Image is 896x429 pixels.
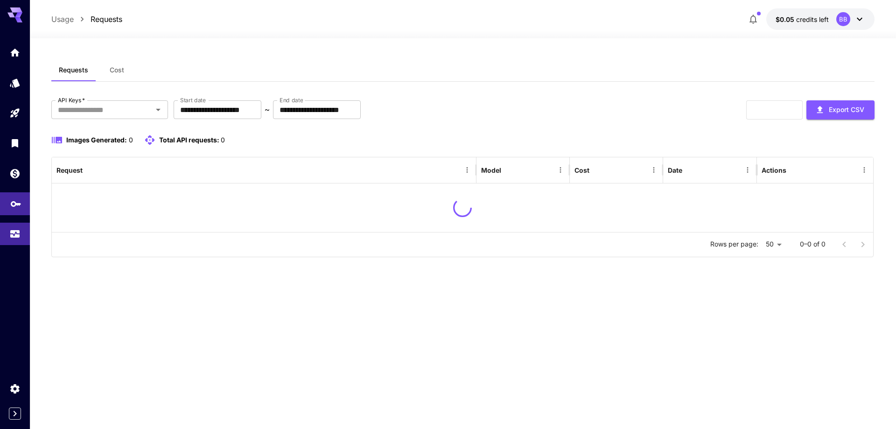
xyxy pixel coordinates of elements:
[806,100,875,120] button: Export CSV
[554,163,567,176] button: Menu
[159,136,219,144] span: Total API requests:
[796,15,829,23] span: credits left
[265,104,270,115] p: ~
[766,8,875,30] button: $0.05BB
[683,163,696,176] button: Sort
[710,239,758,249] p: Rows per page:
[221,136,225,144] span: 0
[10,195,21,207] div: API Keys
[776,14,829,24] div: $0.05
[9,105,21,116] div: Playground
[56,166,83,174] div: Request
[800,239,826,249] p: 0–0 of 0
[502,163,515,176] button: Sort
[9,165,21,176] div: Wallet
[51,14,122,25] nav: breadcrumb
[9,380,21,392] div: Settings
[59,66,88,74] span: Requests
[836,12,850,26] div: BB
[110,66,124,74] span: Cost
[280,96,303,104] label: End date
[9,135,21,147] div: Library
[9,408,21,420] button: Expand sidebar
[152,103,165,116] button: Open
[129,136,133,144] span: 0
[9,225,21,237] div: Usage
[741,163,754,176] button: Menu
[762,238,785,251] div: 50
[84,163,97,176] button: Sort
[58,96,85,104] label: API Keys
[66,136,127,144] span: Images Generated:
[51,14,74,25] a: Usage
[9,44,21,56] div: Home
[776,15,796,23] span: $0.05
[461,163,474,176] button: Menu
[9,74,21,86] div: Models
[91,14,122,25] a: Requests
[180,96,206,104] label: Start date
[574,166,589,174] div: Cost
[481,166,501,174] div: Model
[647,163,660,176] button: Menu
[590,163,603,176] button: Sort
[668,166,682,174] div: Date
[858,163,871,176] button: Menu
[762,166,786,174] div: Actions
